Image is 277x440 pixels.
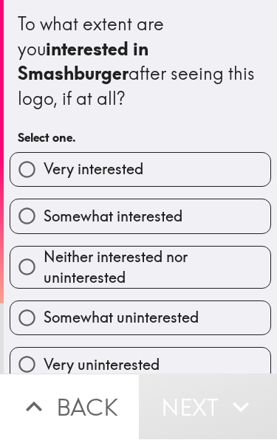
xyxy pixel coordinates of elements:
[44,355,160,376] span: Very uninterested
[18,13,263,111] div: To what extent are you after seeing this logo, if at all?
[10,348,270,382] button: Very uninterested
[44,159,143,180] span: Very interested
[10,200,270,233] button: Somewhat interested
[18,38,153,86] b: interested in Smashburger
[10,247,270,289] button: Neither interested nor uninterested
[10,154,270,187] button: Very interested
[44,247,270,289] span: Neither interested nor uninterested
[44,207,182,227] span: Somewhat interested
[10,302,270,335] button: Somewhat uninterested
[44,308,199,329] span: Somewhat uninterested
[18,130,263,146] h6: Select one.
